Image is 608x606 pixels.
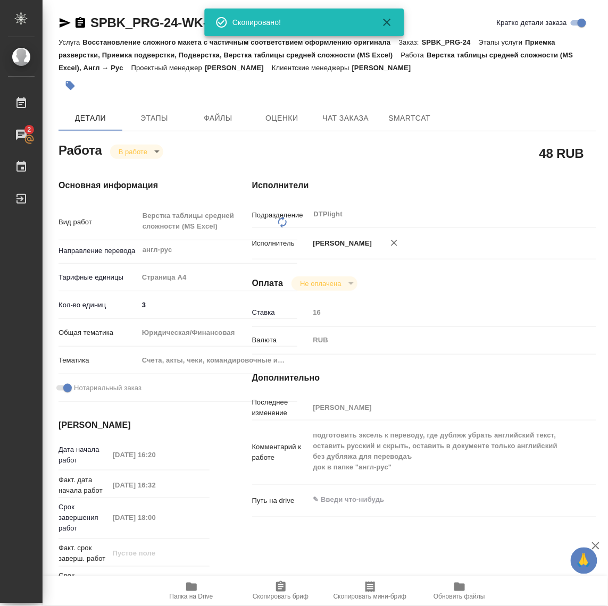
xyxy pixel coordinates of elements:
span: Скопировать мини-бриф [334,593,406,601]
h4: Дополнительно [252,372,596,384]
span: Скопировать бриф [253,593,309,601]
p: [PERSON_NAME] [310,238,372,249]
span: SmartCat [384,112,435,125]
p: Последнее изменение [252,397,310,418]
input: Пустое поле [310,400,568,415]
span: Обновить файлы [434,593,485,601]
button: В работе [115,147,151,156]
p: [PERSON_NAME] [205,64,272,72]
p: Исполнитель [252,238,310,249]
span: Оценки [256,112,307,125]
p: Вид работ [59,217,138,228]
div: В работе [291,276,357,291]
p: Работа [401,51,427,59]
p: [PERSON_NAME] [352,64,419,72]
h4: Исполнители [252,179,596,192]
p: Этапы услуги [479,38,526,46]
div: Страница А4 [138,268,298,287]
p: Проектный менеджер [131,64,205,72]
p: Путь на drive [252,495,310,506]
input: Пустое поле [109,447,202,462]
button: Папка на Drive [147,576,236,606]
input: Пустое поле [109,477,202,493]
span: Папка на Drive [170,593,213,601]
span: Файлы [193,112,244,125]
p: Комментарий к работе [252,442,310,463]
button: Закрыть [374,16,399,29]
p: Факт. срок заверш. работ [59,543,109,565]
p: Подразделение [252,210,310,221]
button: Скопировать ссылку [74,16,87,29]
textarea: подготовить эксель к переводу, где дубляж убрать английский текст, оставить русский и скрыть, ост... [310,426,568,476]
span: Нотариальный заказ [74,383,141,393]
div: Счета, акты, чеки, командировочные и таможенные документы [138,351,298,369]
a: 2 [3,122,40,148]
button: Не оплачена [297,279,344,288]
p: Тематика [59,355,138,366]
span: Чат заказа [320,112,371,125]
p: Верстка таблицы средней сложности (MS Excel), Англ → Рус [59,51,573,72]
button: 🙏 [571,548,597,574]
h2: Работа [59,140,102,159]
button: Удалить исполнителя [382,231,406,255]
p: Факт. дата начала работ [59,475,109,496]
button: Скопировать ссылку для ЯМессенджера [59,16,71,29]
div: Скопировано! [232,17,365,28]
button: Скопировать мини-бриф [326,576,415,606]
input: ✎ Введи что-нибудь [138,297,298,313]
h4: Основная информация [59,179,210,192]
h2: 48 RUB [539,144,584,162]
button: Скопировать бриф [236,576,326,606]
p: Тарифные единицы [59,272,138,283]
span: Кратко детали заказа [497,18,567,28]
p: Дата начала работ [59,444,109,466]
input: Пустое поле [310,305,568,320]
input: Пустое поле [109,510,202,526]
span: 2 [21,124,37,135]
p: SPBK_PRG-24 [422,38,479,46]
p: Общая тематика [59,327,138,338]
span: 🙏 [575,550,593,572]
span: Этапы [129,112,180,125]
a: SPBK_PRG-24-WK-017 [90,15,228,30]
p: Заказ: [399,38,422,46]
span: Детали [65,112,116,125]
p: Клиентские менеджеры [272,64,352,72]
button: Добавить тэг [59,74,82,97]
p: Восстановление сложного макета с частичным соответствием оформлению оригинала [82,38,398,46]
div: RUB [310,331,568,349]
div: Юридическая/Финансовая [138,324,298,342]
p: Направление перевода [59,246,138,256]
h4: [PERSON_NAME] [59,419,210,432]
div: В работе [110,145,163,159]
p: Срок завершения услуги [59,571,109,603]
p: Услуга [59,38,82,46]
p: Срок завершения работ [59,502,109,534]
button: Обновить файлы [415,576,504,606]
input: Пустое поле [109,546,202,561]
p: Кол-во единиц [59,300,138,310]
